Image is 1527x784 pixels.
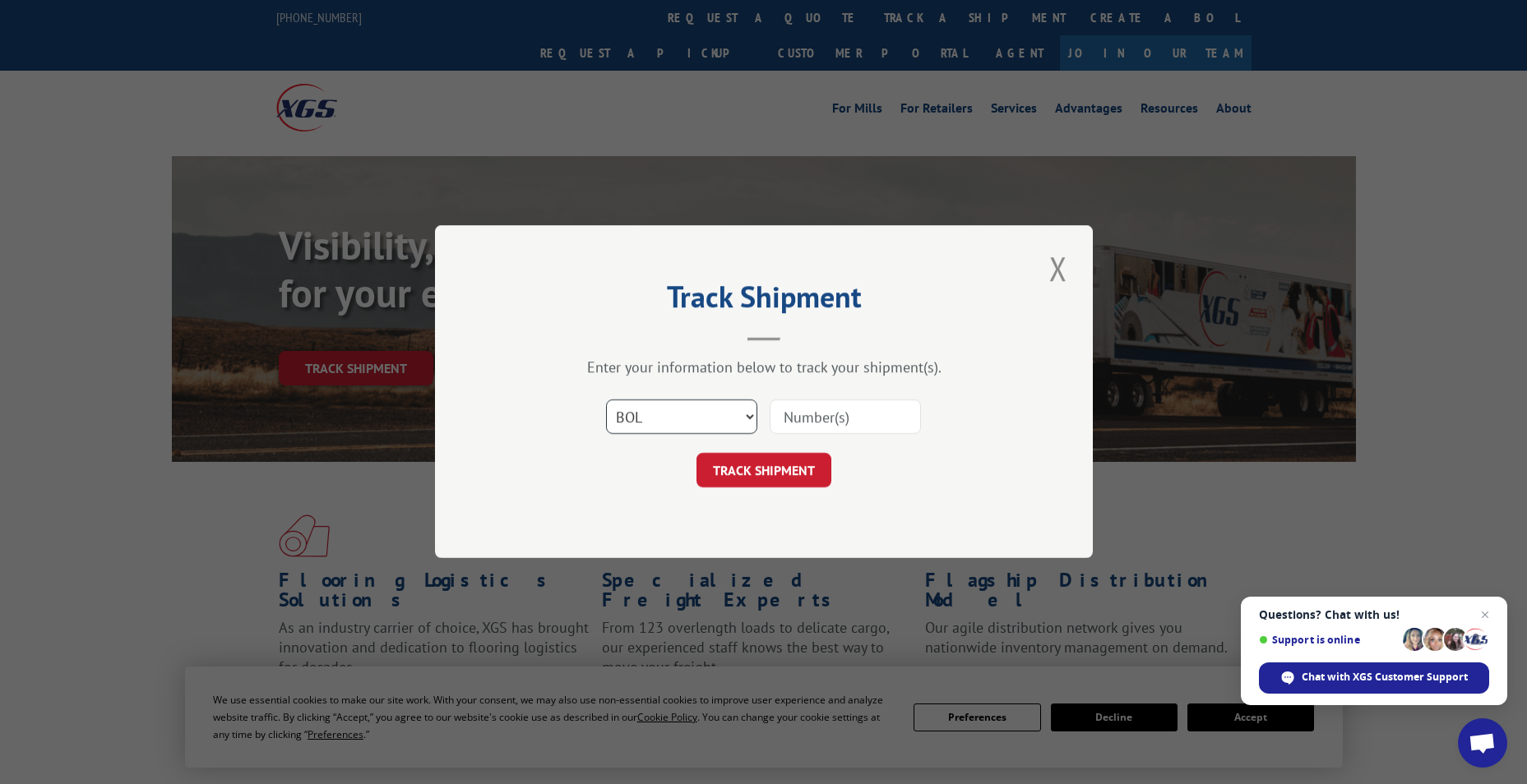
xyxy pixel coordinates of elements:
[770,400,921,435] input: Number(s)
[1259,608,1489,621] span: Questions? Chat with us!
[1458,718,1507,768] a: Open chat
[517,285,1011,316] h2: Track Shipment
[517,358,1011,377] div: Enter your information below to track your shipment(s).
[1302,670,1468,685] span: Chat with XGS Customer Support
[696,454,831,488] button: TRACK SHIPMENT
[1259,634,1397,646] span: Support is online
[1044,246,1072,291] button: Close modal
[1259,662,1489,694] span: Chat with XGS Customer Support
